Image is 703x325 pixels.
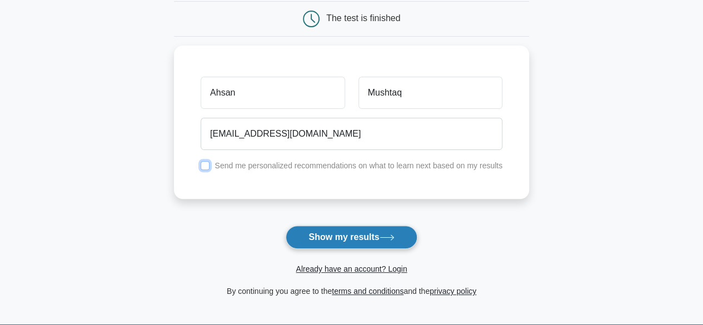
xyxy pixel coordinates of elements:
[167,284,536,298] div: By continuing you agree to the and the
[201,118,502,150] input: Email
[358,77,502,109] input: Last name
[430,287,476,296] a: privacy policy
[326,13,400,23] div: The test is finished
[332,287,403,296] a: terms and conditions
[201,77,345,109] input: First name
[215,161,502,170] label: Send me personalized recommendations on what to learn next based on my results
[286,226,417,249] button: Show my results
[296,264,407,273] a: Already have an account? Login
